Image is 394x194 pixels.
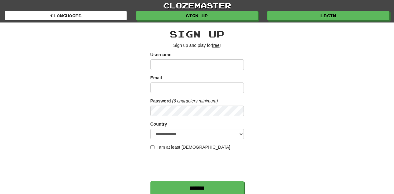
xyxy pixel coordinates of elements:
iframe: reCAPTCHA [150,153,245,178]
h2: Sign up [150,29,244,39]
em: (6 characters minimum) [172,98,218,103]
a: Sign up [136,11,258,20]
label: Username [150,52,172,58]
label: Password [150,98,171,104]
label: Country [150,121,167,127]
label: I am at least [DEMOGRAPHIC_DATA] [150,144,230,150]
input: I am at least [DEMOGRAPHIC_DATA] [150,145,154,149]
p: Sign up and play for ! [150,42,244,48]
u: free [212,43,220,48]
a: Languages [5,11,127,20]
label: Email [150,75,162,81]
a: Login [267,11,389,20]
